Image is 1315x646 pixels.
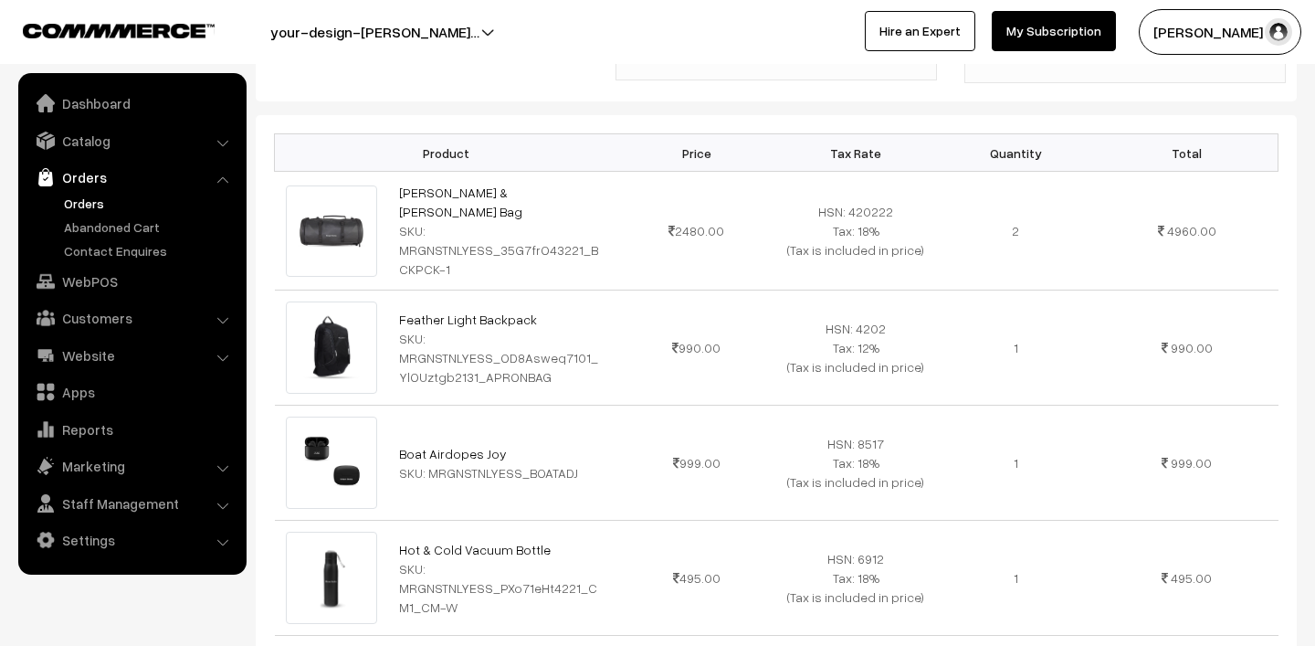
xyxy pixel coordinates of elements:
[1012,223,1019,238] span: 2
[23,161,240,194] a: Orders
[399,542,551,557] a: Hot & Cold Vacuum Bottle
[23,376,240,408] a: Apps
[673,455,721,471] span: 999.00
[1014,455,1018,471] span: 1
[668,223,724,238] span: 2480.00
[23,265,240,298] a: WebPOS
[275,134,617,172] th: Product
[616,134,776,172] th: Price
[787,551,924,605] span: HSN: 6912 Tax: 18% (Tax is included in price)
[399,329,605,387] div: SKU: MRGNSTNLYESS_OD8Asweq7101_YlOUztgb2131_APRONBAG
[399,185,522,219] a: [PERSON_NAME] & [PERSON_NAME] Bag
[1096,134,1278,172] th: Total
[1171,570,1212,586] span: 495.00
[399,559,605,617] div: SKU: MRGNSTNLYESS_PXo71eHt4221_CM1_CM-W
[23,487,240,520] a: Staff Management
[399,312,537,327] a: Feather Light Backpack
[1265,18,1292,46] img: user
[787,436,924,490] span: HSN: 8517 Tax: 18% (Tax is included in price)
[399,463,605,482] div: SKU: MRGNSTNLYESS_BOATADJ
[992,11,1116,51] a: My Subscription
[23,302,240,334] a: Customers
[286,302,378,394] img: 17201668423999MS-Backpack.png
[23,18,183,40] a: COMMMERCE
[787,321,924,375] span: HSN: 4202 Tax: 12% (Tax is included in price)
[1139,9,1301,55] button: [PERSON_NAME] N.P
[59,241,240,260] a: Contact Enquires
[1171,340,1213,355] span: 990.00
[59,194,240,213] a: Orders
[286,185,378,278] img: 17476602232286Morgan_Stanley_Oscar_Duffle_Bag_Preview-1.jpg
[206,9,543,55] button: your-design-[PERSON_NAME]…
[23,413,240,446] a: Reports
[23,124,240,157] a: Catalog
[672,340,721,355] span: 990.00
[1171,455,1212,471] span: 999.00
[1014,340,1018,355] span: 1
[59,217,240,237] a: Abandoned Cart
[787,204,924,258] span: HSN: 420222 Tax: 18% (Tax is included in price)
[673,570,721,586] span: 495.00
[865,11,975,51] a: Hire an Expert
[399,446,507,461] a: Boat Airdopes Joy
[1014,570,1018,586] span: 1
[23,24,215,37] img: COMMMERCE
[399,221,605,279] div: SKU: MRGNSTNLYESS_35G7frO43221_BCKPCK-1
[776,134,936,172] th: Tax Rate
[286,417,378,509] img: 17475766658382Morgan_Stanley_Boat_Airdopes_Joy_Preview.jpg
[23,450,240,482] a: Marketing
[23,87,240,120] a: Dashboard
[1167,223,1216,238] span: 4960.00
[936,134,1096,172] th: Quantity
[23,339,240,372] a: Website
[23,524,240,556] a: Settings
[286,532,378,624] img: 17207845881991MS-intern-Bottle.png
